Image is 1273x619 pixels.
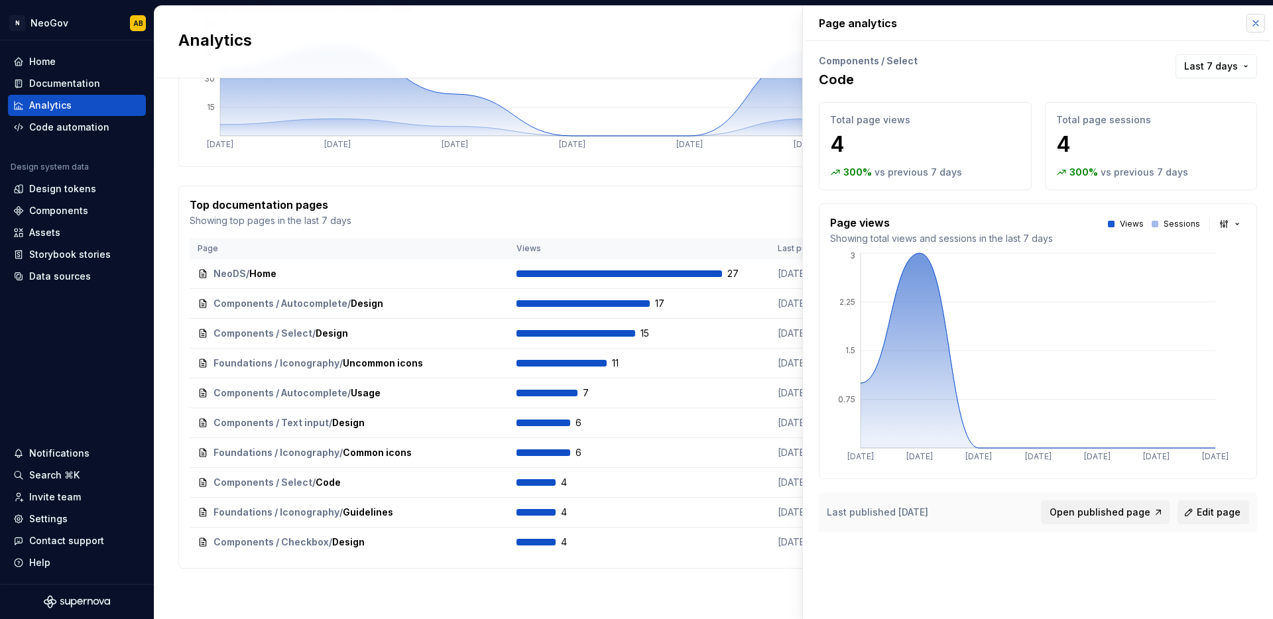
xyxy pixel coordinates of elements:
[343,357,423,370] span: Uncommon icons
[8,178,146,199] a: Design tokens
[8,222,146,243] a: Assets
[207,139,233,149] tspan: [DATE]
[830,232,1053,245] p: Showing total views and sessions in the last 7 days
[190,214,351,227] p: Showing top pages in the last 7 days
[213,535,329,549] span: Components / Checkbox
[906,451,933,461] tspan: [DATE]
[778,416,877,429] p: [DATE]
[843,166,872,179] p: 300 %
[339,357,343,370] span: /
[29,121,109,134] div: Code automation
[8,465,146,486] button: Search ⌘K
[1025,451,1052,461] tspan: [DATE]
[29,512,68,526] div: Settings
[875,166,962,179] p: vs previous 7 days
[213,476,312,489] span: Components / Select
[839,297,855,307] tspan: 2.25
[29,469,80,482] div: Search ⌘K
[819,6,1257,40] p: Page analytics
[8,95,146,116] a: Analytics
[29,447,90,460] div: Notifications
[213,297,347,310] span: Components / Autocomplete
[29,534,104,547] div: Contact support
[329,535,332,549] span: /
[1120,219,1144,229] p: Views
[343,506,393,519] span: Guidelines
[655,297,690,310] span: 17
[207,102,215,112] tspan: 15
[29,490,81,504] div: Invite team
[830,113,1020,127] p: Total page views
[29,270,91,283] div: Data sources
[830,215,1053,231] p: Page views
[324,139,351,149] tspan: [DATE]
[213,357,339,370] span: Foundations / Iconography
[316,327,348,340] span: Design
[965,451,992,461] tspan: [DATE]
[347,386,351,400] span: /
[770,238,885,259] th: Last published
[819,54,918,68] p: Components / Select
[178,30,1146,51] h2: Analytics
[583,386,617,400] span: 7
[8,200,146,221] a: Components
[312,327,316,340] span: /
[1184,60,1238,73] span: Last 7 days
[29,99,72,112] div: Analytics
[778,267,877,280] p: [DATE]
[8,486,146,508] a: Invite team
[1197,506,1241,519] span: Edit page
[561,535,595,549] span: 4
[8,73,146,94] a: Documentation
[442,139,468,149] tspan: [DATE]
[778,386,877,400] p: [DATE]
[727,267,762,280] span: 27
[1069,166,1098,179] p: 300 %
[676,139,703,149] tspan: [DATE]
[190,238,509,259] th: Page
[213,416,329,429] span: Components / Text input
[3,9,151,37] button: NNeoGovAB
[190,197,351,213] p: Top documentation pages
[213,327,312,340] span: Components / Select
[339,446,343,459] span: /
[332,416,365,429] span: Design
[509,238,770,259] th: Views
[1164,219,1200,229] p: Sessions
[827,506,928,519] p: Last published [DATE]
[9,15,25,31] div: N
[576,416,610,429] span: 6
[8,508,146,530] a: Settings
[8,51,146,72] a: Home
[339,506,343,519] span: /
[1084,451,1111,461] tspan: [DATE]
[1143,451,1170,461] tspan: [DATE]
[213,386,347,400] span: Components / Autocomplete
[1041,500,1170,524] button: Open published page
[8,266,146,287] a: Data sources
[1176,54,1257,78] button: Last 7 days
[1056,113,1246,127] p: Total page sessions
[29,55,56,68] div: Home
[847,451,874,461] tspan: [DATE]
[249,267,276,280] span: Home
[1056,131,1246,158] p: 4
[351,386,381,400] span: Usage
[850,251,855,260] tspan: 3
[1202,451,1229,461] tspan: [DATE]
[29,182,96,196] div: Design tokens
[838,394,855,404] tspan: 0.75
[830,131,1020,158] p: 4
[8,117,146,138] a: Code automation
[819,70,918,89] p: Code
[612,357,646,370] span: 11
[30,17,68,30] div: NeoGov
[778,476,877,489] p: [DATE]
[794,139,820,149] tspan: [DATE]
[561,476,595,489] span: 4
[347,297,351,310] span: /
[44,595,110,608] svg: Supernova Logo
[778,506,877,519] p: [DATE]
